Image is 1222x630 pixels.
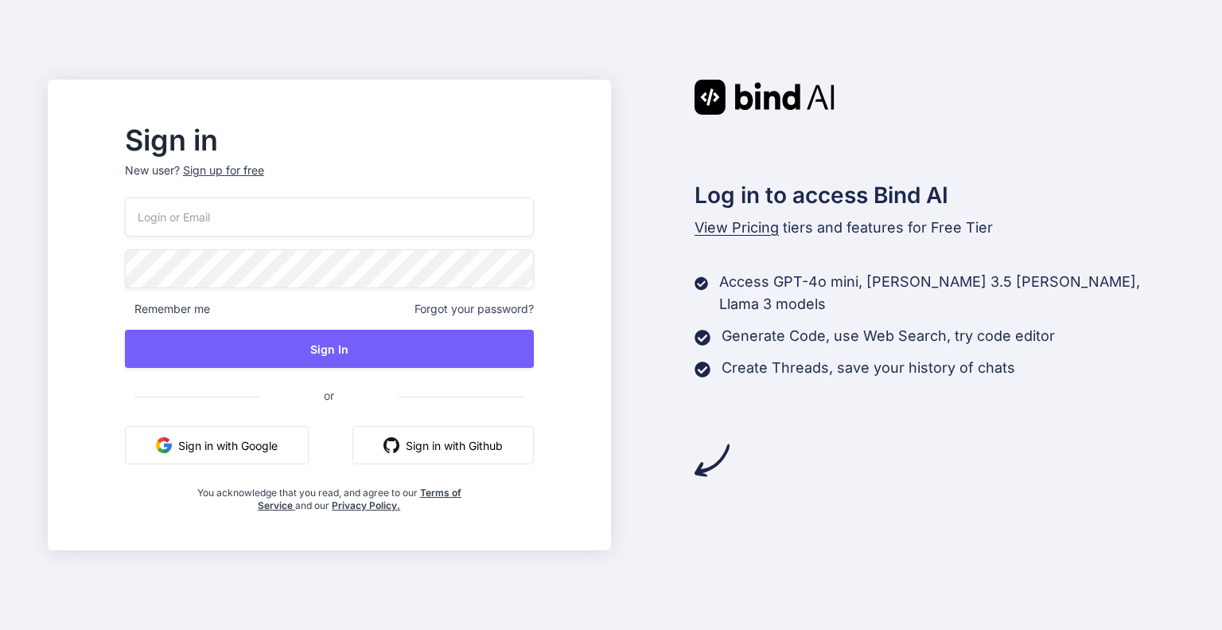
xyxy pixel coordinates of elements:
input: Login or Email [125,198,534,237]
button: Sign In [125,330,534,368]
p: tiers and features for Free Tier [695,217,1175,239]
span: or [260,376,398,415]
a: Privacy Policy. [332,499,400,511]
p: Access GPT-4o mini, [PERSON_NAME] 3.5 [PERSON_NAME], Llama 3 models [719,271,1174,315]
button: Sign in with Google [125,426,309,464]
h2: Log in to access Bind AI [695,178,1175,212]
button: Sign in with Github [352,426,534,464]
img: arrow [695,443,730,478]
h2: Sign in [125,127,534,153]
div: Sign up for free [183,162,264,178]
span: View Pricing [695,219,779,236]
p: Generate Code, use Web Search, try code editor [722,325,1055,347]
img: github [383,437,399,453]
div: You acknowledge that you read, and agree to our and our [193,477,465,512]
img: google [156,437,172,453]
span: Remember me [125,301,210,317]
a: Terms of Service [258,487,461,511]
p: Create Threads, save your history of chats [722,357,1015,379]
img: Bind AI logo [695,80,835,115]
span: Forgot your password? [414,301,534,317]
p: New user? [125,162,534,198]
